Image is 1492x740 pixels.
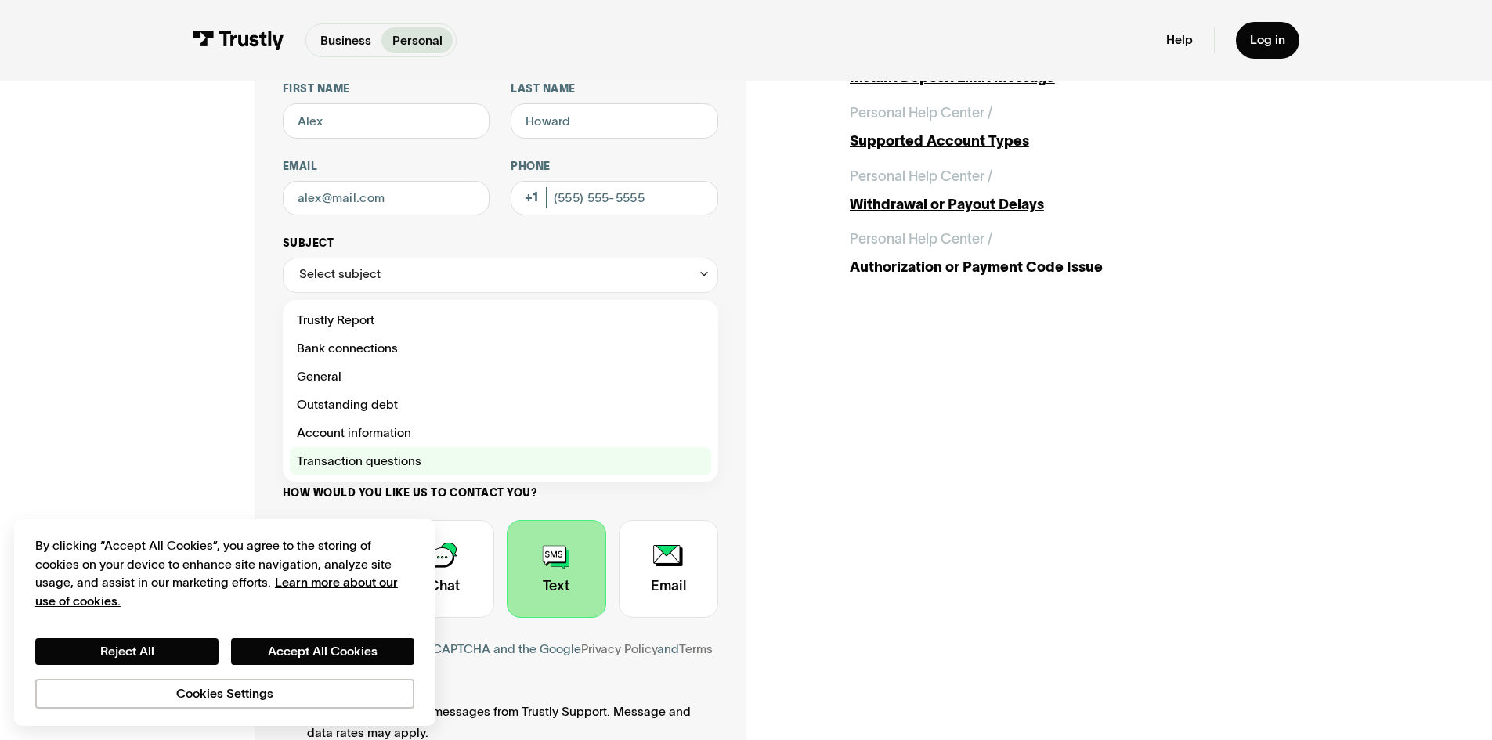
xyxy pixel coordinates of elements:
[231,638,414,665] button: Accept All Cookies
[581,642,657,655] a: Privacy Policy
[511,181,718,216] input: (555) 555-5555
[850,131,1238,152] div: Supported Account Types
[283,639,718,681] div: This site is protected by reCAPTCHA and the Google and apply.
[850,194,1238,215] div: Withdrawal or Payout Delays
[381,27,453,53] a: Personal
[850,103,1238,152] a: Personal Help Center /Supported Account Types
[309,27,381,53] a: Business
[35,536,414,610] div: By clicking “Accept All Cookies”, you agree to the storing of cookies on your device to enhance s...
[850,229,992,250] div: Personal Help Center /
[35,638,219,665] button: Reject All
[35,679,414,709] button: Cookies Settings
[297,310,374,331] span: Trustly Report
[392,31,443,50] p: Personal
[283,160,490,174] label: Email
[850,103,992,124] div: Personal Help Center /
[283,181,490,216] input: alex@mail.com
[283,486,718,500] label: How would you like us to contact you?
[1250,32,1285,48] div: Log in
[299,264,381,285] div: Select subject
[193,31,284,50] img: Trustly Logo
[850,166,1238,215] a: Personal Help Center /Withdrawal or Payout Delays
[283,293,718,482] nav: Select subject
[297,451,421,472] span: Transaction questions
[511,160,718,174] label: Phone
[283,103,490,139] input: Alex
[14,519,435,726] div: Cookie banner
[850,229,1238,278] a: Personal Help Center /Authorization or Payment Code Issue
[297,395,398,416] span: Outstanding debt
[297,423,411,444] span: Account information
[283,82,490,96] label: First name
[35,536,414,708] div: Privacy
[511,103,718,139] input: Howard
[850,166,992,187] div: Personal Help Center /
[283,236,718,251] label: Subject
[283,258,718,293] div: Select subject
[297,366,341,388] span: General
[850,257,1238,278] div: Authorization or Payment Code Issue
[1236,22,1299,59] a: Log in
[511,82,718,96] label: Last name
[1166,32,1193,48] a: Help
[320,31,371,50] p: Business
[297,338,398,359] span: Bank connections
